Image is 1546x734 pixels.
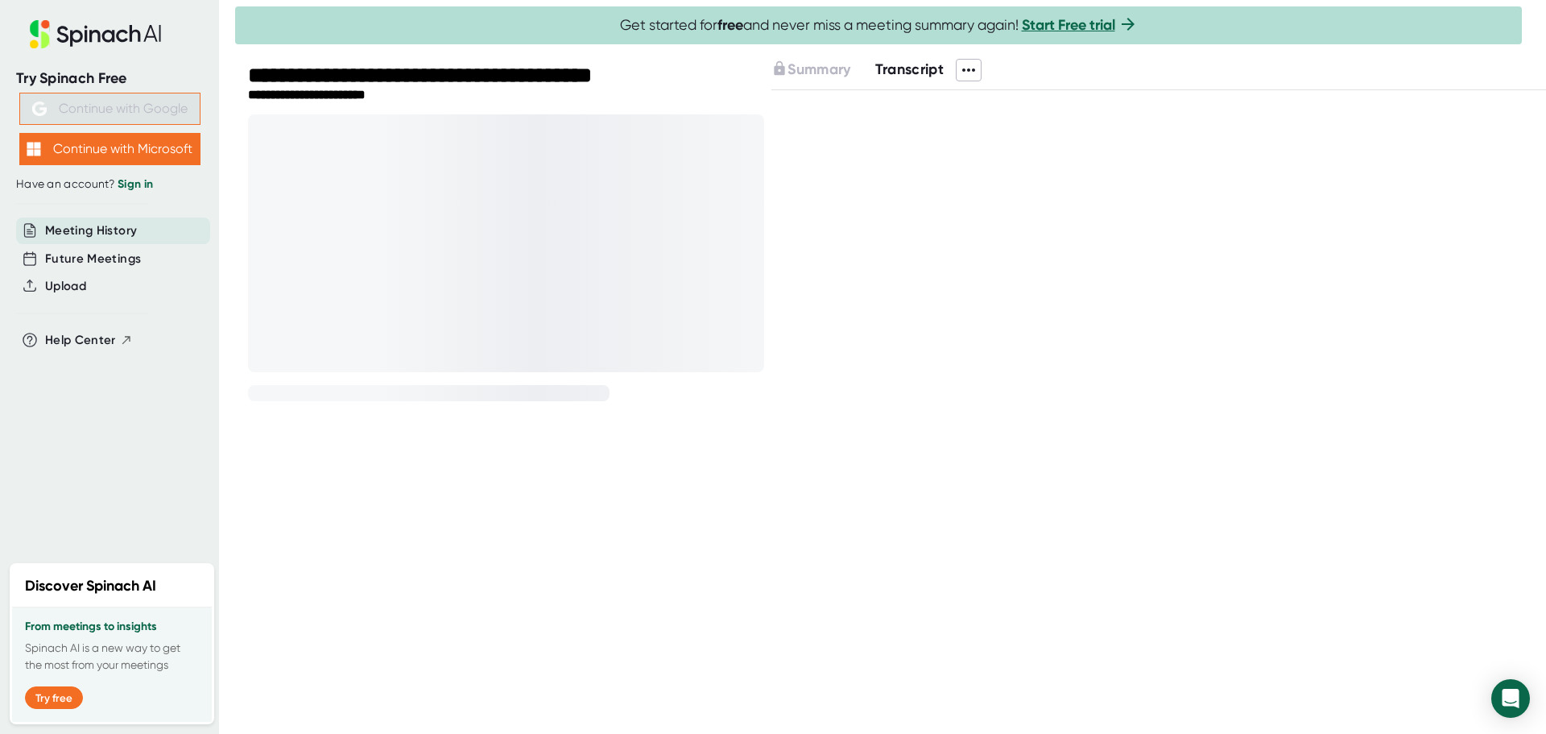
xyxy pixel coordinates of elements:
[19,93,200,125] button: Continue with Google
[25,620,199,633] h3: From meetings to insights
[25,575,156,597] h2: Discover Spinach AI
[1022,16,1115,34] a: Start Free trial
[19,133,200,165] button: Continue with Microsoft
[25,640,199,674] p: Spinach AI is a new way to get the most from your meetings
[875,60,945,78] span: Transcript
[25,686,83,709] button: Try free
[717,16,743,34] b: free
[16,69,203,88] div: Try Spinach Free
[45,250,141,268] button: Future Meetings
[45,331,116,350] span: Help Center
[32,102,47,116] img: Aehbyd4JwY73AAAAAElFTkSuQmCC
[875,59,945,81] button: Transcript
[620,16,1138,35] span: Get started for and never miss a meeting summary again!
[771,59,850,81] button: Summary
[118,177,153,191] a: Sign in
[45,331,133,350] button: Help Center
[45,277,86,296] button: Upload
[16,177,203,192] div: Have an account?
[1491,679,1530,718] div: Open Intercom Messenger
[45,222,137,240] button: Meeting History
[787,60,850,78] span: Summary
[771,59,874,81] div: Upgrade to access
